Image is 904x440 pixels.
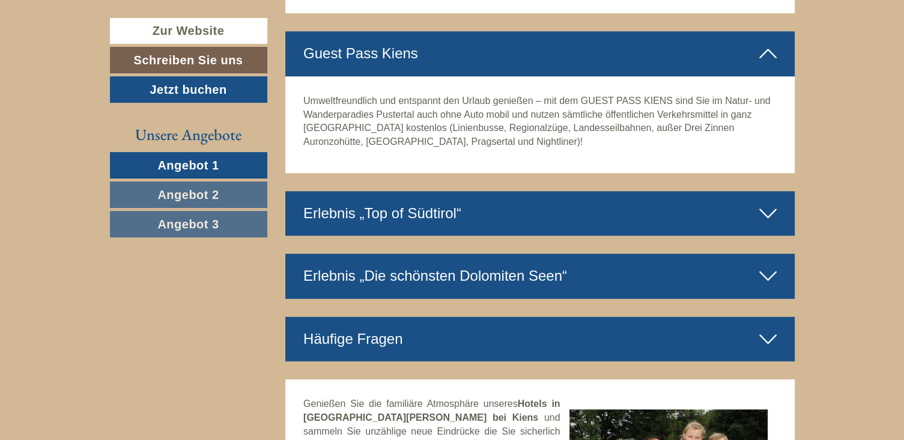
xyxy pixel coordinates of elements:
[285,31,795,76] div: Guest Pass Kiens
[303,94,777,149] p: Umweltfreundlich und entspannt den Urlaub genießen – mit dem GUEST PASS KIENS sind Sie im Natur- ...
[157,188,219,201] span: Angebot 2
[285,254,795,298] div: Erlebnis „Die schönsten Dolomiten Seen“
[110,124,267,146] div: Unsere Angebote
[110,18,267,44] a: Zur Website
[157,159,219,172] span: Angebot 1
[285,191,795,236] div: Erlebnis „Top of Südtirol“
[110,47,267,73] a: Schreiben Sie uns
[110,76,267,103] a: Jetzt buchen
[285,317,795,361] div: Häufige Fragen
[303,399,560,423] strong: Hotels in [GEOGRAPHIC_DATA][PERSON_NAME] bei Kiens
[157,218,219,231] span: Angebot 3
